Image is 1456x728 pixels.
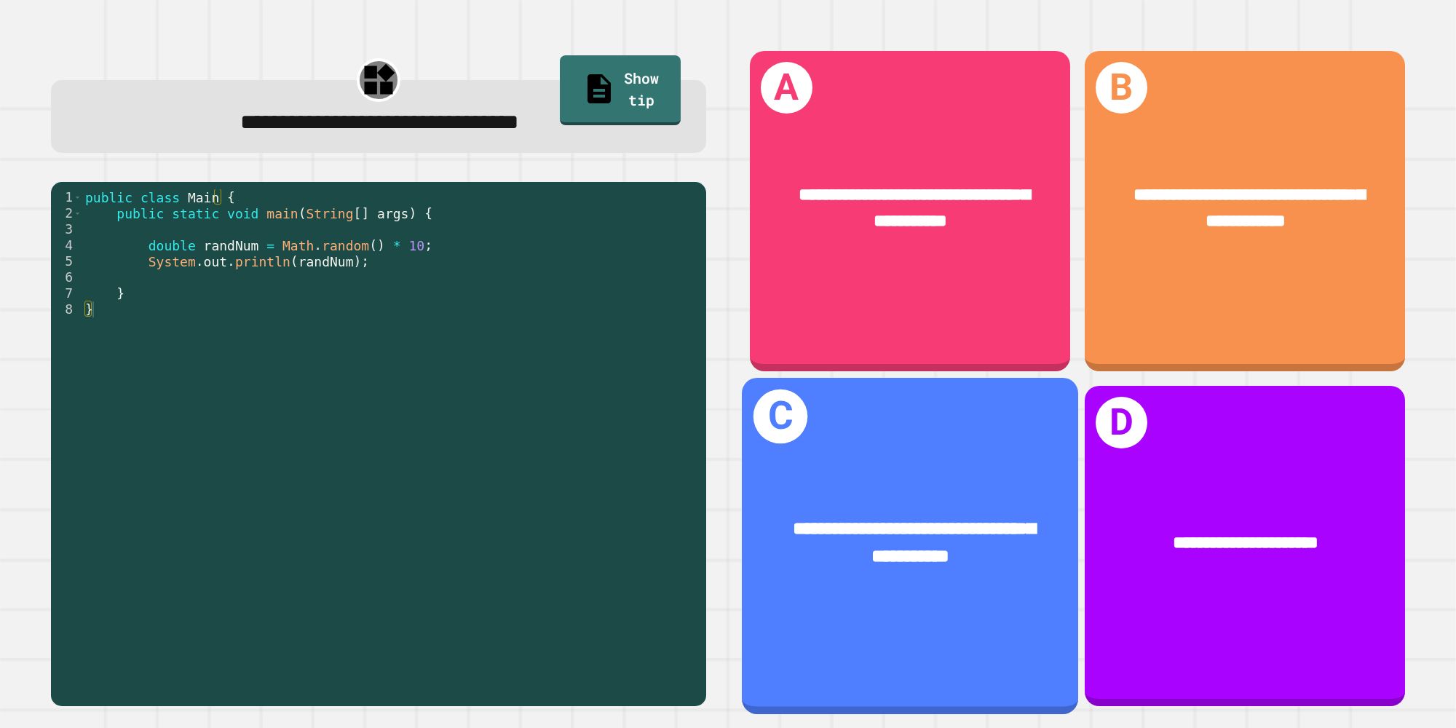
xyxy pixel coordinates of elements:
[74,205,82,221] span: Toggle code folding, rows 2 through 7
[560,55,681,125] a: Show tip
[51,237,82,253] div: 4
[51,189,82,205] div: 1
[1096,62,1147,114] h1: B
[1096,397,1147,448] h1: D
[51,269,82,285] div: 6
[51,221,82,237] div: 3
[51,285,82,301] div: 7
[761,62,812,114] h1: A
[51,301,82,317] div: 8
[74,189,82,205] span: Toggle code folding, rows 1 through 8
[51,205,82,221] div: 2
[753,389,807,443] h1: C
[51,253,82,269] div: 5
